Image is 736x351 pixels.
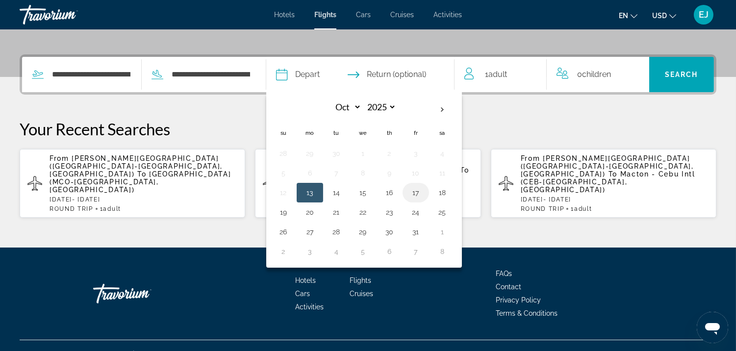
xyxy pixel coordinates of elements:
button: Day 28 [329,225,344,239]
button: Day 12 [276,186,291,200]
span: [PERSON_NAME][GEOGRAPHIC_DATA] ([GEOGRAPHIC_DATA]-[GEOGRAPHIC_DATA], [GEOGRAPHIC_DATA]) [521,154,694,178]
button: Day 4 [329,245,344,258]
div: Search widget [22,57,714,92]
button: Day 6 [302,166,318,180]
a: Cruises [350,290,373,298]
a: Terms & Conditions [496,309,558,317]
span: To [137,170,146,178]
p: Your Recent Searches [20,119,716,139]
button: Day 2 [381,147,397,160]
a: Contact [496,283,521,291]
span: Adult [103,205,121,212]
button: Change currency [652,8,676,23]
button: Change language [619,8,637,23]
span: [PERSON_NAME][GEOGRAPHIC_DATA] ([GEOGRAPHIC_DATA]-[GEOGRAPHIC_DATA], [GEOGRAPHIC_DATA]) [50,154,223,178]
button: Day 6 [381,245,397,258]
span: To [460,166,469,174]
button: Day 26 [276,225,291,239]
span: ROUND TRIP [50,205,93,212]
button: Day 30 [329,147,344,160]
button: From [PERSON_NAME][GEOGRAPHIC_DATA] ([GEOGRAPHIC_DATA]-[GEOGRAPHIC_DATA], [GEOGRAPHIC_DATA]) To [... [20,149,245,218]
button: Day 5 [276,166,291,180]
span: ROUND TRIP [521,205,564,212]
span: From [50,154,69,162]
span: 0 [577,68,611,81]
span: Return (optional) [367,68,426,81]
button: Day 19 [276,205,291,219]
button: Day 7 [329,166,344,180]
button: Select return date [348,57,426,92]
button: User Menu [691,4,716,25]
button: Day 15 [355,186,371,200]
span: en [619,12,628,20]
button: Day 20 [302,205,318,219]
a: Privacy Policy [496,296,541,304]
button: Day 24 [408,205,424,219]
button: Day 25 [434,205,450,219]
select: Select month [330,99,361,116]
button: Day 27 [302,225,318,239]
span: Children [582,70,611,79]
button: Day 4 [434,147,450,160]
button: From [PERSON_NAME][GEOGRAPHIC_DATA] ([GEOGRAPHIC_DATA]-[GEOGRAPHIC_DATA], [GEOGRAPHIC_DATA]) To M... [491,149,716,218]
button: Select depart date [276,57,320,92]
span: 1 [485,68,507,81]
a: Hotels [274,11,295,19]
a: Cruises [390,11,414,19]
span: Adult [488,70,507,79]
select: Select year [364,99,396,116]
a: Flights [314,11,336,19]
span: 1 [100,205,121,212]
a: Flights [350,276,371,284]
button: Day 31 [408,225,424,239]
button: Day 16 [381,186,397,200]
span: Macton - Cebu Intl (CEB-[GEOGRAPHIC_DATA], [GEOGRAPHIC_DATA]) [521,170,695,194]
button: Day 30 [381,225,397,239]
a: Cars [295,290,310,298]
button: Day 23 [381,205,397,219]
button: Day 28 [276,147,291,160]
button: Day 8 [434,245,450,258]
span: 1 [571,205,592,212]
button: Day 11 [434,166,450,180]
button: Day 5 [355,245,371,258]
button: From Chicago Midway Intl (MDW-[GEOGRAPHIC_DATA], [GEOGRAPHIC_DATA]) To [GEOGRAPHIC_DATA] (MCO-[GE... [255,149,481,218]
span: Adult [574,205,592,212]
span: To [609,170,617,178]
button: Day 1 [434,225,450,239]
a: Hotels [295,276,316,284]
button: Day 18 [434,186,450,200]
a: Activities [433,11,462,19]
button: Day 9 [381,166,397,180]
button: Day 2 [276,245,291,258]
span: Search [665,71,698,78]
button: Day 1 [355,147,371,160]
p: [DATE] - [DATE] [521,196,709,203]
button: Day 29 [355,225,371,239]
a: Travorium [20,2,118,27]
table: Left calendar grid [270,99,456,261]
a: Cars [356,11,371,19]
p: [DATE] - [DATE] [50,196,237,203]
button: Day 8 [355,166,371,180]
iframe: Button to launch messaging window [697,312,728,343]
span: From [521,154,540,162]
a: Activities [295,303,324,311]
button: Day 29 [302,147,318,160]
button: Day 22 [355,205,371,219]
button: Day 21 [329,205,344,219]
button: Day 13 [302,186,318,200]
button: Day 3 [408,147,424,160]
span: FAQs [496,270,512,277]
